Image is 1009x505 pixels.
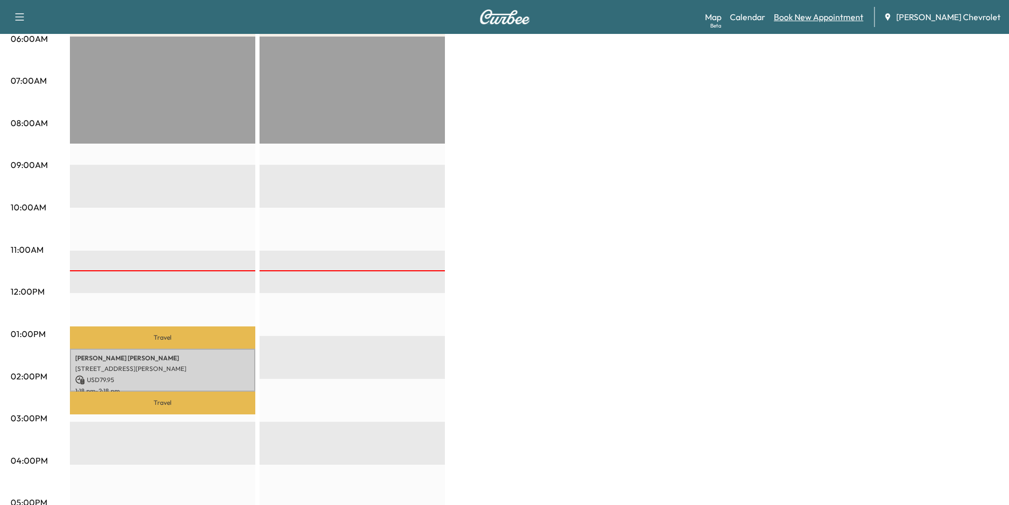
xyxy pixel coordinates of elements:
[774,11,863,23] a: Book New Appointment
[11,158,48,171] p: 09:00AM
[705,11,721,23] a: MapBeta
[11,285,44,298] p: 12:00PM
[11,370,47,383] p: 02:00PM
[11,454,48,467] p: 04:00PM
[70,392,255,414] p: Travel
[896,11,1001,23] span: [PERSON_NAME] Chevrolet
[11,327,46,340] p: 01:00PM
[11,117,48,129] p: 08:00AM
[11,201,46,214] p: 10:00AM
[11,74,47,87] p: 07:00AM
[479,10,530,24] img: Curbee Logo
[75,365,250,373] p: [STREET_ADDRESS][PERSON_NAME]
[75,354,250,362] p: [PERSON_NAME] [PERSON_NAME]
[730,11,765,23] a: Calendar
[11,243,43,256] p: 11:00AM
[75,387,250,395] p: 1:18 pm - 2:18 pm
[710,22,721,30] div: Beta
[11,32,48,45] p: 06:00AM
[11,412,47,424] p: 03:00PM
[75,375,250,385] p: USD 79.95
[70,326,255,349] p: Travel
